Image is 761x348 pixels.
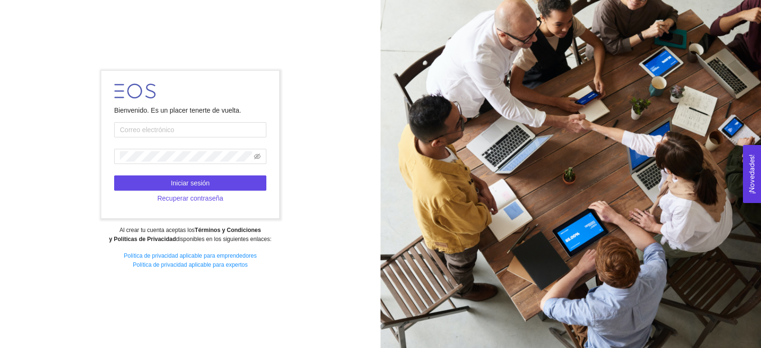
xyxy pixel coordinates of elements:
[157,193,224,203] span: Recuperar contraseña
[114,84,156,98] img: LOGO
[114,122,266,137] input: Correo electrónico
[254,153,261,160] span: eye-invisible
[114,105,266,116] div: Bienvenido. Es un placer tenerte de vuelta.
[133,261,247,268] a: Política de privacidad aplicable para expertos
[114,191,266,206] button: Recuperar contraseña
[124,252,257,259] a: Política de privacidad aplicable para emprendedores
[743,145,761,203] button: Open Feedback Widget
[114,175,266,191] button: Iniciar sesión
[109,227,261,242] strong: Términos y Condiciones y Políticas de Privacidad
[114,194,266,202] a: Recuperar contraseña
[6,226,374,244] div: Al crear tu cuenta aceptas los disponibles en los siguientes enlaces:
[171,178,210,188] span: Iniciar sesión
